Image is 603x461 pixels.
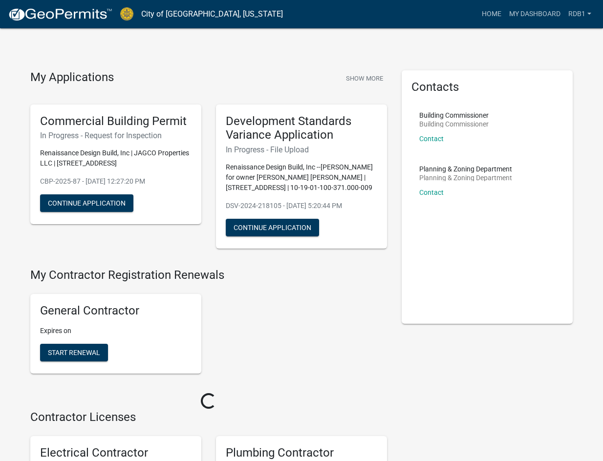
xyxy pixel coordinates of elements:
[419,112,489,119] p: Building Commissioner
[226,219,319,236] button: Continue Application
[226,162,377,193] p: Renaissance Design Build, Inc --[PERSON_NAME] for owner [PERSON_NAME] [PERSON_NAME] | [STREET_ADD...
[419,121,489,127] p: Building Commissioner
[30,268,387,381] wm-registration-list-section: My Contractor Registration Renewals
[40,446,192,460] h5: Electrical Contractor
[419,166,512,172] p: Planning & Zoning Department
[342,70,387,86] button: Show More
[411,80,563,94] h5: Contacts
[226,145,377,154] h6: In Progress - File Upload
[564,5,595,23] a: RdB1
[141,6,283,22] a: City of [GEOGRAPHIC_DATA], [US_STATE]
[40,148,192,168] p: Renaissance Design Build, Inc | JAGCO Properties LLC | [STREET_ADDRESS]
[226,201,377,211] p: DSV-2024-218105 - [DATE] 5:20:44 PM
[30,410,387,424] h4: Contractor Licenses
[226,114,377,143] h5: Development Standards Variance Application
[478,5,505,23] a: Home
[40,114,192,128] h5: Commercial Building Permit
[226,446,377,460] h5: Plumbing Contractor
[419,135,444,143] a: Contact
[419,174,512,181] p: Planning & Zoning Department
[40,304,192,318] h5: General Contractor
[40,176,192,187] p: CBP-2025-87 - [DATE] 12:27:20 PM
[30,70,114,85] h4: My Applications
[40,326,192,336] p: Expires on
[505,5,564,23] a: My Dashboard
[30,268,387,282] h4: My Contractor Registration Renewals
[419,189,444,196] a: Contact
[120,7,133,21] img: City of Jeffersonville, Indiana
[40,131,192,140] h6: In Progress - Request for Inspection
[40,194,133,212] button: Continue Application
[48,348,100,356] span: Start Renewal
[40,344,108,361] button: Start Renewal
